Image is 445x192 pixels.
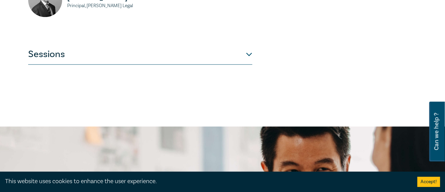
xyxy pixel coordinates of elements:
h2: Stay informed. [28,171,188,189]
small: Principal, [PERSON_NAME] Legal [67,3,136,8]
div: This website uses cookies to enhance the user experience. [5,177,407,186]
span: Can we help ? [433,106,440,157]
button: Accept cookies [417,177,440,187]
button: Sessions [28,44,252,65]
